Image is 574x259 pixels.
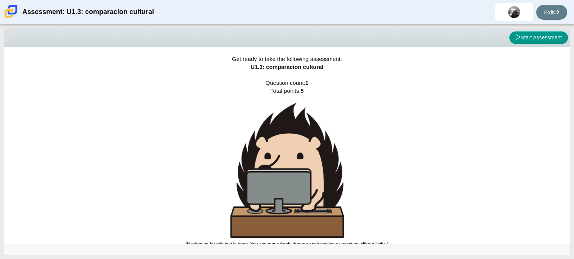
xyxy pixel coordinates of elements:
div: Assessment: U1.3: comparacion cultural [22,3,154,21]
a: Carmen School of Science & Technology [3,14,19,20]
img: noemi.trujilloruiz.ZQ2XTG [508,6,520,18]
small: (Navigation for this test is open. You can move freely through each section or question without l... [185,242,388,247]
button: Start Assessment [509,31,568,44]
a: Exit [536,5,567,20]
span: Question count: Total points: [185,80,388,247]
img: Carmen School of Science & Technology [3,3,19,19]
b: 1 [305,80,308,86]
img: hedgehog-behind-computer-large.png [230,103,344,238]
span: Get ready to take the following assessment: [232,56,342,62]
span: U1.3: comparacion cultural [250,64,324,70]
b: 5 [300,87,303,94]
